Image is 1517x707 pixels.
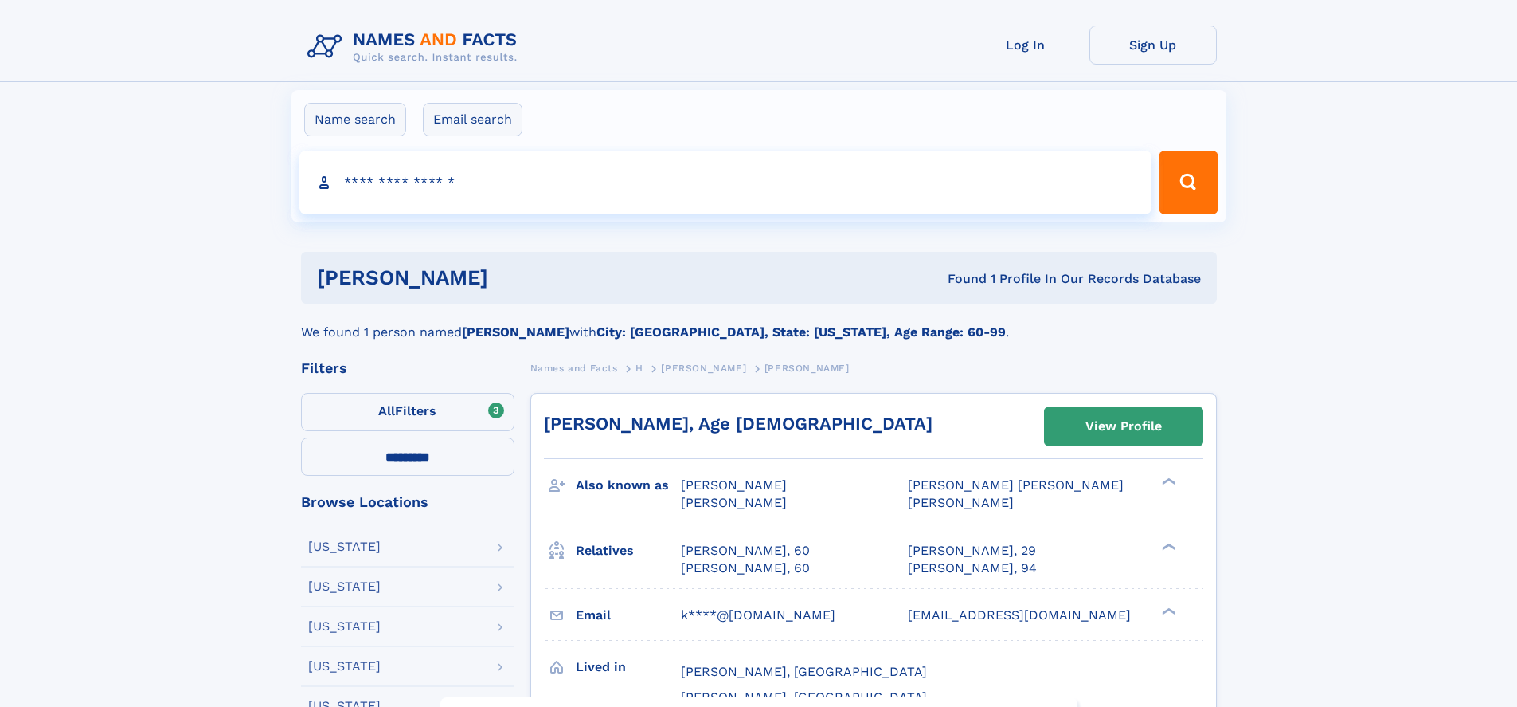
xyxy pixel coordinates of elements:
[908,495,1014,510] span: [PERSON_NAME]
[423,103,522,136] label: Email search
[908,477,1124,493] span: [PERSON_NAME] [PERSON_NAME]
[301,26,530,69] img: Logo Names and Facts
[1158,541,1177,552] div: ❯
[308,660,381,673] div: [US_STATE]
[576,472,681,499] h3: Also known as
[301,393,514,431] label: Filters
[301,361,514,375] div: Filters
[681,689,927,705] span: [PERSON_NAME], [GEOGRAPHIC_DATA]
[299,151,1152,214] input: search input
[717,270,1201,288] div: Found 1 Profile In Our Records Database
[576,654,681,681] h3: Lived in
[635,363,643,374] span: H
[304,103,406,136] label: Name search
[681,542,810,560] a: [PERSON_NAME], 60
[908,542,1036,560] a: [PERSON_NAME], 29
[308,620,381,633] div: [US_STATE]
[1089,26,1217,65] a: Sign Up
[661,363,746,374] span: [PERSON_NAME]
[308,580,381,593] div: [US_STATE]
[908,560,1037,577] a: [PERSON_NAME], 94
[1158,606,1177,616] div: ❯
[576,602,681,629] h3: Email
[1158,477,1177,487] div: ❯
[462,324,569,340] b: [PERSON_NAME]
[635,358,643,378] a: H
[661,358,746,378] a: [PERSON_NAME]
[530,358,618,378] a: Names and Facts
[544,414,932,434] a: [PERSON_NAME], Age [DEMOGRAPHIC_DATA]
[317,268,718,288] h1: [PERSON_NAME]
[301,495,514,509] div: Browse Locations
[576,537,681,564] h3: Relatives
[908,607,1131,623] span: [EMAIL_ADDRESS][DOMAIN_NAME]
[681,495,787,510] span: [PERSON_NAME]
[764,363,850,374] span: [PERSON_NAME]
[1045,407,1202,446] a: View Profile
[301,304,1217,342] div: We found 1 person named with .
[1085,408,1162,445] div: View Profile
[681,664,927,679] span: [PERSON_NAME], [GEOGRAPHIC_DATA]
[962,26,1089,65] a: Log In
[1159,151,1218,214] button: Search Button
[308,540,381,553] div: [US_STATE]
[681,560,810,577] a: [PERSON_NAME], 60
[378,403,395,418] span: All
[681,477,787,493] span: [PERSON_NAME]
[596,324,1006,340] b: City: [GEOGRAPHIC_DATA], State: [US_STATE], Age Range: 60-99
